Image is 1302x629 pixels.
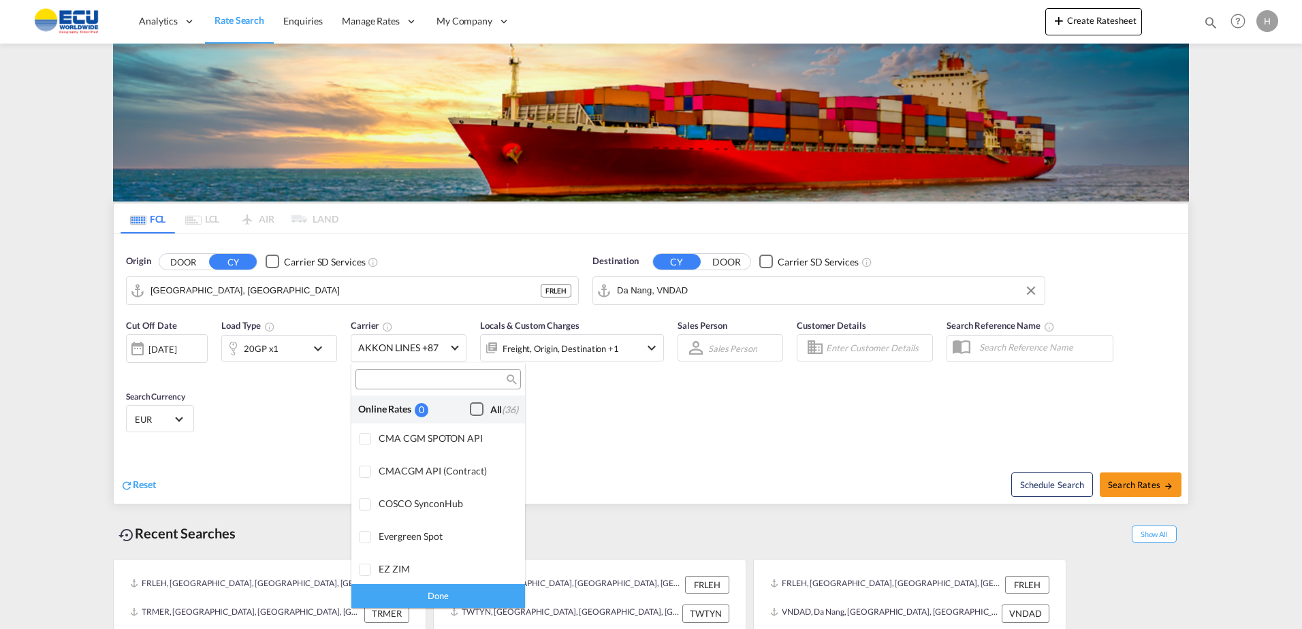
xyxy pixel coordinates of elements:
md-icon: icon-magnify [505,374,515,385]
span: (36) [502,404,518,415]
div: CMACGM API (Contract) [379,465,514,477]
md-checkbox: Checkbox No Ink [470,402,518,417]
div: Done [351,584,525,608]
div: Evergreen Spot [379,530,514,542]
div: All [490,403,518,417]
div: 0 [415,403,428,417]
div: Online Rates [358,402,415,417]
div: CMA CGM SPOTON API [379,432,514,444]
div: EZ ZIM [379,563,514,575]
div: COSCO SynconHub [379,498,514,509]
